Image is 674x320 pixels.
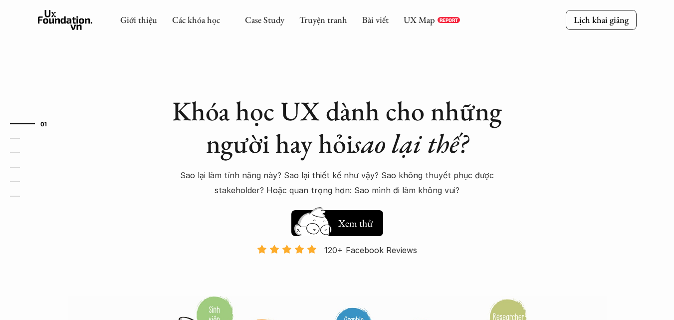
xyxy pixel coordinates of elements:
a: UX Map [404,14,435,25]
strong: 01 [40,120,47,127]
a: REPORT [438,17,460,23]
h1: Khóa học UX dành cho những người hay hỏi [163,95,512,160]
a: Xem thử [291,205,383,236]
a: 120+ Facebook Reviews [248,244,426,295]
p: Sao lại làm tính năng này? Sao lại thiết kế như vậy? Sao không thuyết phục được stakeholder? Hoặc... [163,168,512,198]
p: Lịch khai giảng [574,14,629,25]
p: REPORT [440,17,458,23]
p: 120+ Facebook Reviews [324,243,417,258]
a: Các khóa học [172,14,220,25]
a: Bài viết [362,14,389,25]
a: Truyện tranh [299,14,347,25]
a: Lịch khai giảng [566,10,637,29]
a: 01 [10,118,57,130]
a: Giới thiệu [120,14,157,25]
a: Case Study [245,14,284,25]
h5: Xem thử [338,216,373,230]
em: sao lại thế? [353,126,468,161]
